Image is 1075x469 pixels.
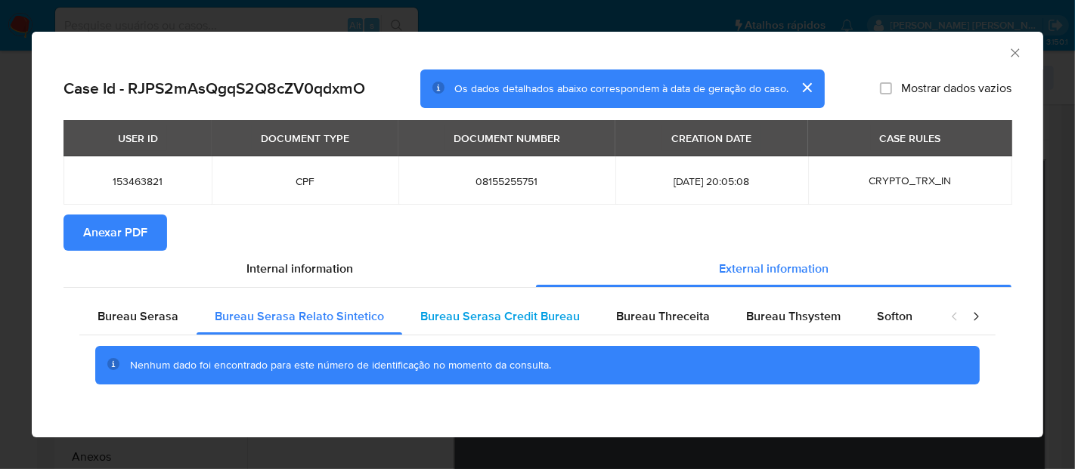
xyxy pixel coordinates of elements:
[454,81,788,96] span: Os dados detalhados abaixo correspondem à data de geração do caso.
[252,125,358,151] div: DOCUMENT TYPE
[83,216,147,249] span: Anexar PDF
[215,307,384,325] span: Bureau Serasa Relato Sintetico
[98,307,178,325] span: Bureau Serasa
[246,260,353,277] span: Internal information
[746,307,841,325] span: Bureau Thsystem
[877,307,912,325] span: Softon
[64,79,365,98] h2: Case Id - RJPS2mAsQgqS2Q8cZV0qdxmO
[420,307,580,325] span: Bureau Serasa Credit Bureau
[719,260,829,277] span: External information
[662,125,761,151] div: CREATION DATE
[634,174,790,188] span: [DATE] 20:05:08
[788,69,825,106] button: cerrar
[64,214,167,251] button: Anexar PDF
[417,174,598,188] span: 08155255751
[445,125,569,151] div: DOCUMENT NUMBER
[64,251,1011,287] div: Detailed info
[901,81,1011,96] span: Mostrar dados vazios
[130,357,551,372] span: Nenhum dado foi encontrado para este número de identificação no momento da consulta.
[230,174,380,188] span: CPF
[869,173,952,188] span: CRYPTO_TRX_IN
[616,307,710,325] span: Bureau Threceita
[79,298,935,335] div: Detailed external info
[32,32,1043,437] div: closure-recommendation-modal
[1008,45,1021,59] button: Fechar a janela
[871,125,950,151] div: CASE RULES
[109,125,167,151] div: USER ID
[82,174,194,188] span: 153463821
[880,82,892,94] input: Mostrar dados vazios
